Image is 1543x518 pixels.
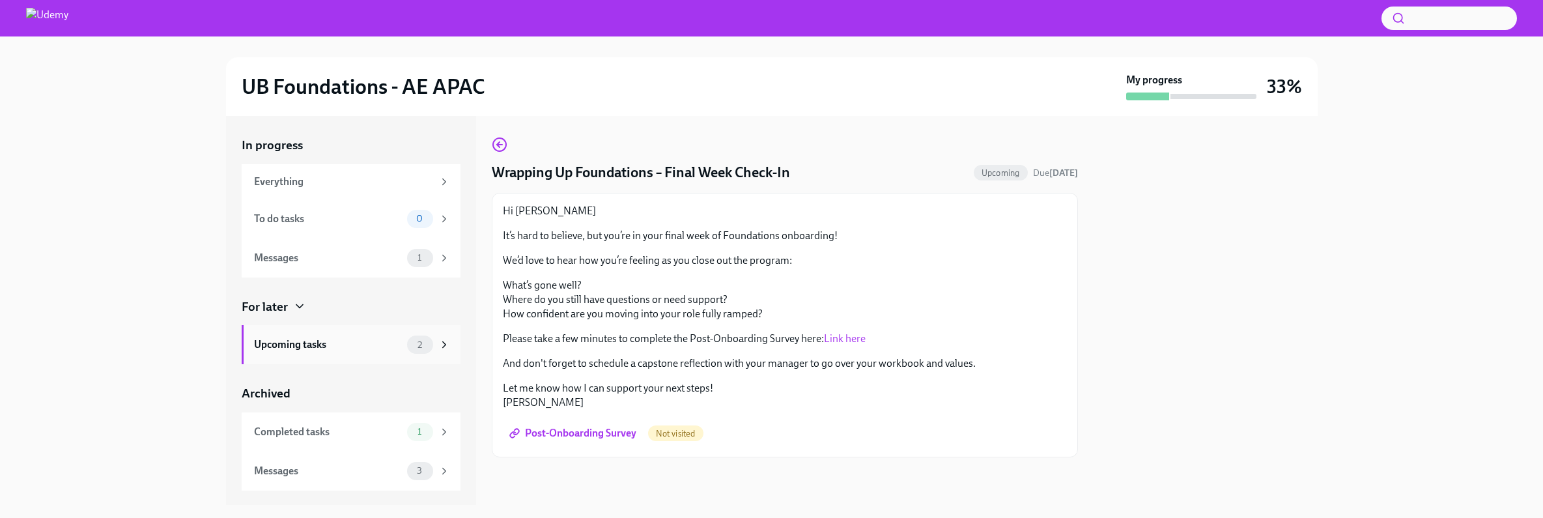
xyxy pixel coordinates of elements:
h4: Wrapping Up Foundations – Final Week Check-In [492,163,790,182]
h3: 33% [1267,75,1302,98]
a: Link here [824,332,866,345]
h2: UB Foundations - AE APAC [242,74,485,100]
p: Let me know how I can support your next steps! [PERSON_NAME] [503,381,1067,410]
a: In progress [242,137,460,154]
p: What’s gone well? Where do you still have questions or need support? How confident are you moving... [503,278,1067,321]
p: It’s hard to believe, but you’re in your final week of Foundations onboarding! [503,229,1067,243]
p: Please take a few minutes to complete the Post-Onboarding Survey here: [503,332,1067,346]
span: 0 [408,214,431,223]
a: Completed tasks1 [242,412,460,452]
p: And don't forget to schedule a capstone reflection with your manager to go over your workbook and... [503,356,1067,371]
a: Upcoming tasks2 [242,325,460,364]
a: For later [242,298,460,315]
span: Not visited [648,429,703,439]
span: 3 [409,466,430,476]
span: Post-Onboarding Survey [512,427,636,440]
div: Everything [254,175,433,189]
a: Everything [242,164,460,199]
div: For later [242,298,288,315]
a: Messages1 [242,238,460,278]
a: Messages3 [242,452,460,491]
span: Upcoming [974,168,1028,178]
div: Upcoming tasks [254,338,402,352]
div: Completed tasks [254,425,402,439]
span: Due [1033,167,1078,179]
span: 1 [410,253,429,263]
img: Udemy [26,8,68,29]
strong: [DATE] [1049,167,1078,179]
span: 2 [410,340,430,350]
a: To do tasks0 [242,199,460,238]
a: Archived [242,385,460,402]
span: 1 [410,427,429,437]
strong: My progress [1126,73,1182,87]
p: Hi [PERSON_NAME] [503,204,1067,218]
span: October 6th, 2025 01:00 [1033,167,1078,179]
div: To do tasks [254,212,402,226]
div: Messages [254,251,402,265]
a: Post-Onboarding Survey [503,420,645,446]
p: We’d love to hear how you’re feeling as you close out the program: [503,253,1067,268]
div: Messages [254,464,402,478]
